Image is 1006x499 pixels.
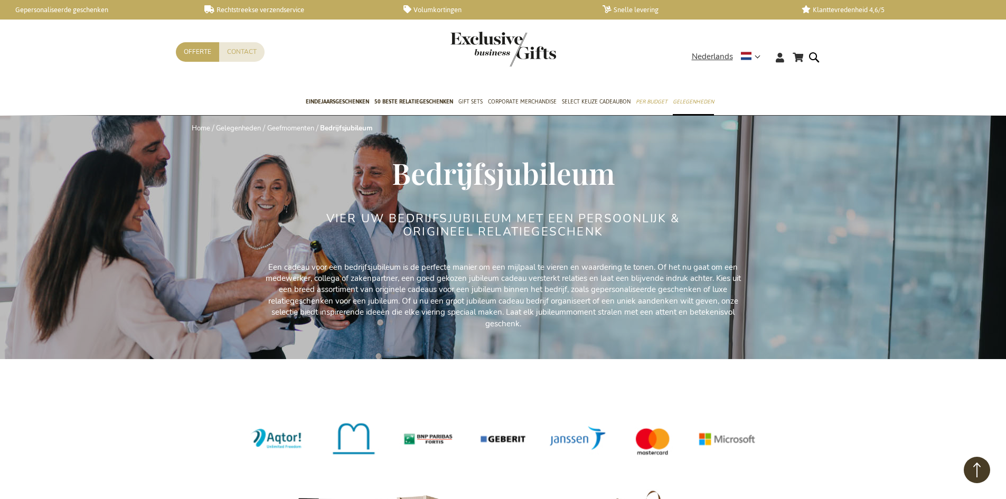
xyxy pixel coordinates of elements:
a: Home [192,124,210,133]
a: Gelegenheden [216,124,261,133]
a: Contact [219,42,265,62]
span: Gift Sets [458,96,483,107]
span: 50 beste relatiegeschenken [374,96,453,107]
span: Bedrijfsjubileum [392,153,615,192]
a: Rechtstreekse verzendservice [204,5,387,14]
p: Een cadeau voor een bedrijfsjubileum is de perfecte manier om een mijlpaal te vieren en waarderin... [266,262,741,330]
img: Exclusive Business gifts logo [450,32,556,67]
strong: Bedrijfsjubileum [320,124,372,133]
div: Nederlands [692,51,767,63]
a: Klanttevredenheid 4,6/5 [802,5,984,14]
span: Corporate Merchandise [488,96,557,107]
span: Select Keuze Cadeaubon [562,96,631,107]
h2: VIER UW BEDRIJFSJUBILEUM MET EEN PERSOONLIJK & ORIGINEEL RELATIEGESCHENK [305,212,701,238]
a: Geefmomenten [267,124,314,133]
span: Per Budget [636,96,667,107]
a: store logo [450,32,503,67]
a: Volumkortingen [403,5,586,14]
a: Gepersonaliseerde geschenken [5,5,187,14]
a: Offerte [176,42,219,62]
span: Nederlands [692,51,733,63]
span: Gelegenheden [673,96,714,107]
span: Eindejaarsgeschenken [306,96,369,107]
a: Snelle levering [603,5,785,14]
